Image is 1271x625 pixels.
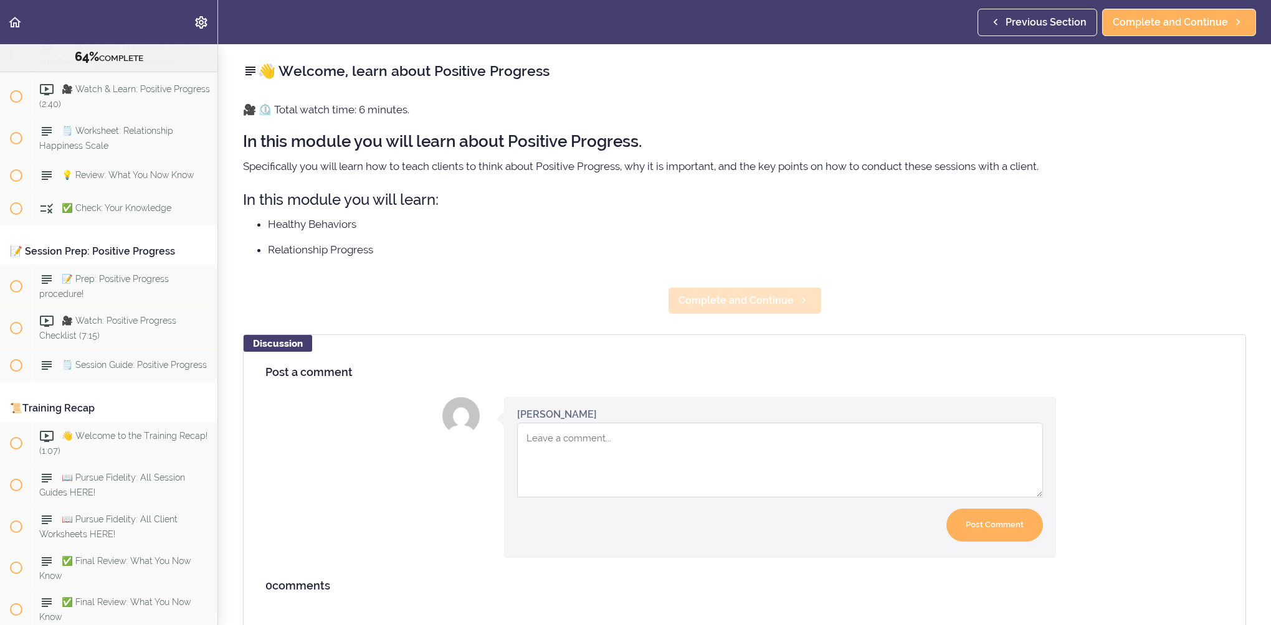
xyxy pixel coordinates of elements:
[243,100,1246,119] p: 🎥 ⏲️ Total watch time: 6 minutes.
[265,579,272,592] span: 0
[62,360,207,370] span: 🗒️ Session Guide: Positive Progress
[194,15,209,30] svg: Settings Menu
[16,49,202,65] div: COMPLETE
[1006,15,1087,30] span: Previous Section
[75,49,99,64] span: 64%
[668,287,822,314] a: Complete and Continue
[7,15,22,30] svg: Back to course curriculum
[39,431,207,455] span: 👋 Welcome to the Training Recap! (1:07)
[946,509,1043,542] input: Post Comment
[243,157,1246,176] p: Specifically you will learn how to teach clients to think about Positive Progress, why it is impo...
[39,514,178,538] span: 📖 Pursue Fidelity: All Client Worksheets HERE!
[243,133,1246,151] h2: In this module you will learn about Positive Progress.
[39,598,191,622] span: ✅ Final Review: What You Now Know
[39,84,210,108] span: 🎥 Watch & Learn: Positive Progress (2:40)
[243,60,1246,82] h2: 👋 Welcome, learn about Positive Progress
[1113,15,1228,30] span: Complete and Continue
[39,126,173,150] span: 🗒️ Worksheet: Relationship Happiness Scale
[243,189,1246,210] h3: In this module you will learn:
[442,397,480,435] img: Shayna
[265,366,1224,378] h4: Post a comment
[244,335,312,352] div: Discussion
[1102,9,1256,36] a: Complete and Continue
[978,9,1097,36] a: Previous Section
[39,556,191,580] span: ✅ Final Review: What You Now Know
[517,423,1043,497] textarea: Comment box
[678,293,794,308] span: Complete and Continue
[265,580,1224,592] h4: comments
[62,203,171,213] span: ✅ Check: Your Knowledge
[39,274,169,298] span: 📝 Prep: Positive Progress procedure!
[268,216,1246,232] li: Healthy Behaviors
[268,242,1246,258] li: Relationship Progress
[39,472,185,497] span: 📖 Pursue Fidelity: All Session Guides HERE!
[62,170,194,180] span: 💡 Review: What You Now Know
[517,407,597,421] div: [PERSON_NAME]
[39,316,176,340] span: 🎥 Watch: Positive Progress Checklist (7:15)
